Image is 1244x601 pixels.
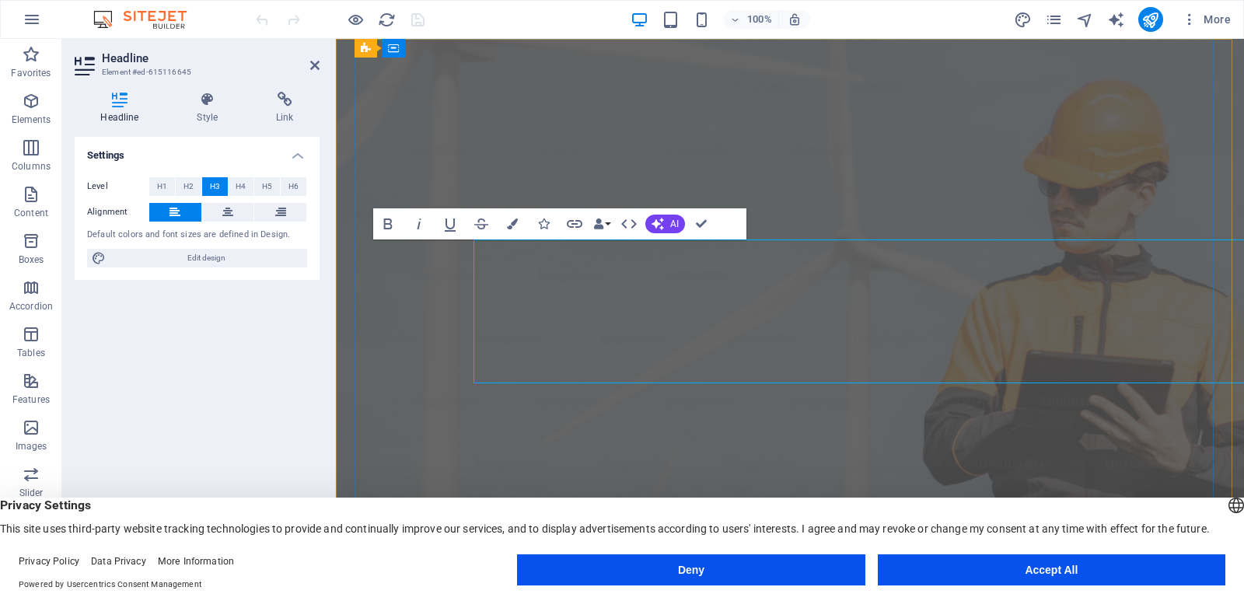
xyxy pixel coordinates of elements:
[1045,11,1063,29] i: Pages (Ctrl+Alt+S)
[560,208,589,239] button: Link
[377,10,396,29] button: reload
[724,10,779,29] button: 100%
[1141,11,1159,29] i: Publish
[102,65,288,79] h3: Element #ed-615116645
[670,219,679,229] span: AI
[288,177,299,196] span: H6
[373,208,403,239] button: Bold (Ctrl+B)
[9,300,53,313] p: Accordion
[87,203,149,222] label: Alignment
[12,114,51,126] p: Elements
[1138,7,1163,32] button: publish
[498,208,527,239] button: Colors
[614,208,644,239] button: HTML
[1182,12,1231,27] span: More
[87,229,307,242] div: Default colors and font sizes are defined in Design.
[202,177,228,196] button: H3
[378,11,396,29] i: Reload page
[14,207,48,219] p: Content
[687,208,716,239] button: Confirm (Ctrl+⏎)
[645,215,685,233] button: AI
[176,177,201,196] button: H2
[157,177,167,196] span: H1
[1107,11,1125,29] i: AI Writer
[17,347,45,359] p: Tables
[1014,11,1032,29] i: Design (Ctrl+Alt+Y)
[262,177,272,196] span: H5
[19,253,44,266] p: Boxes
[1107,10,1126,29] button: text_generator
[591,208,613,239] button: Data Bindings
[281,177,306,196] button: H6
[236,177,246,196] span: H4
[171,92,250,124] h4: Style
[346,10,365,29] button: Click here to leave preview mode and continue editing
[102,51,320,65] h2: Headline
[1045,10,1064,29] button: pages
[89,10,206,29] img: Editor Logo
[183,177,194,196] span: H2
[149,177,175,196] button: H1
[1076,10,1095,29] button: navigator
[529,208,558,239] button: Icons
[1176,7,1237,32] button: More
[435,208,465,239] button: Underline (Ctrl+U)
[75,137,320,165] h4: Settings
[254,177,280,196] button: H5
[12,160,51,173] p: Columns
[404,208,434,239] button: Italic (Ctrl+I)
[87,249,307,267] button: Edit design
[19,487,44,499] p: Slider
[788,12,802,26] i: On resize automatically adjust zoom level to fit chosen device.
[210,177,220,196] span: H3
[250,92,320,124] h4: Link
[229,177,254,196] button: H4
[110,249,302,267] span: Edit design
[466,208,496,239] button: Strikethrough
[1014,10,1033,29] button: design
[11,67,51,79] p: Favorites
[1076,11,1094,29] i: Navigator
[12,393,50,406] p: Features
[747,10,772,29] h6: 100%
[16,440,47,452] p: Images
[87,177,149,196] label: Level
[75,92,171,124] h4: Headline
